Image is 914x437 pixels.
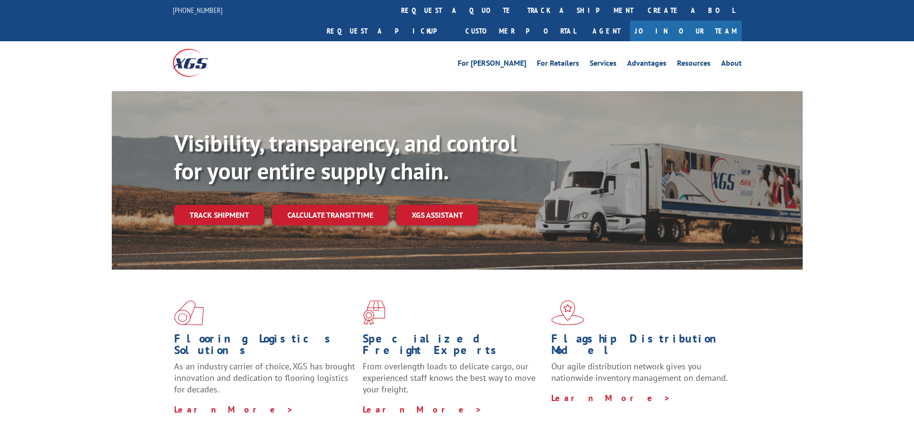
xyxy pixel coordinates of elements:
a: Track shipment [174,205,264,225]
a: For Retailers [537,59,579,70]
h1: Specialized Freight Experts [363,333,544,361]
a: Services [590,59,617,70]
a: For [PERSON_NAME] [458,59,526,70]
a: Request a pickup [320,21,458,41]
b: Visibility, transparency, and control for your entire supply chain. [174,128,517,186]
img: xgs-icon-total-supply-chain-intelligence-red [174,300,204,325]
img: xgs-icon-flagship-distribution-model-red [551,300,584,325]
p: From overlength loads to delicate cargo, our experienced staff knows the best way to move your fr... [363,361,544,403]
a: [PHONE_NUMBER] [173,5,223,15]
a: Learn More > [551,392,671,403]
h1: Flagship Distribution Model [551,333,733,361]
a: XGS ASSISTANT [396,205,478,225]
img: xgs-icon-focused-on-flooring-red [363,300,385,325]
a: Learn More > [174,404,294,415]
a: Customer Portal [458,21,583,41]
a: Calculate transit time [272,205,389,225]
a: Resources [677,59,711,70]
a: About [721,59,742,70]
span: Our agile distribution network gives you nationwide inventory management on demand. [551,361,728,383]
a: Learn More > [363,404,482,415]
a: Agent [583,21,630,41]
h1: Flooring Logistics Solutions [174,333,356,361]
span: As an industry carrier of choice, XGS has brought innovation and dedication to flooring logistics... [174,361,355,395]
a: Join Our Team [630,21,742,41]
a: Advantages [627,59,666,70]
